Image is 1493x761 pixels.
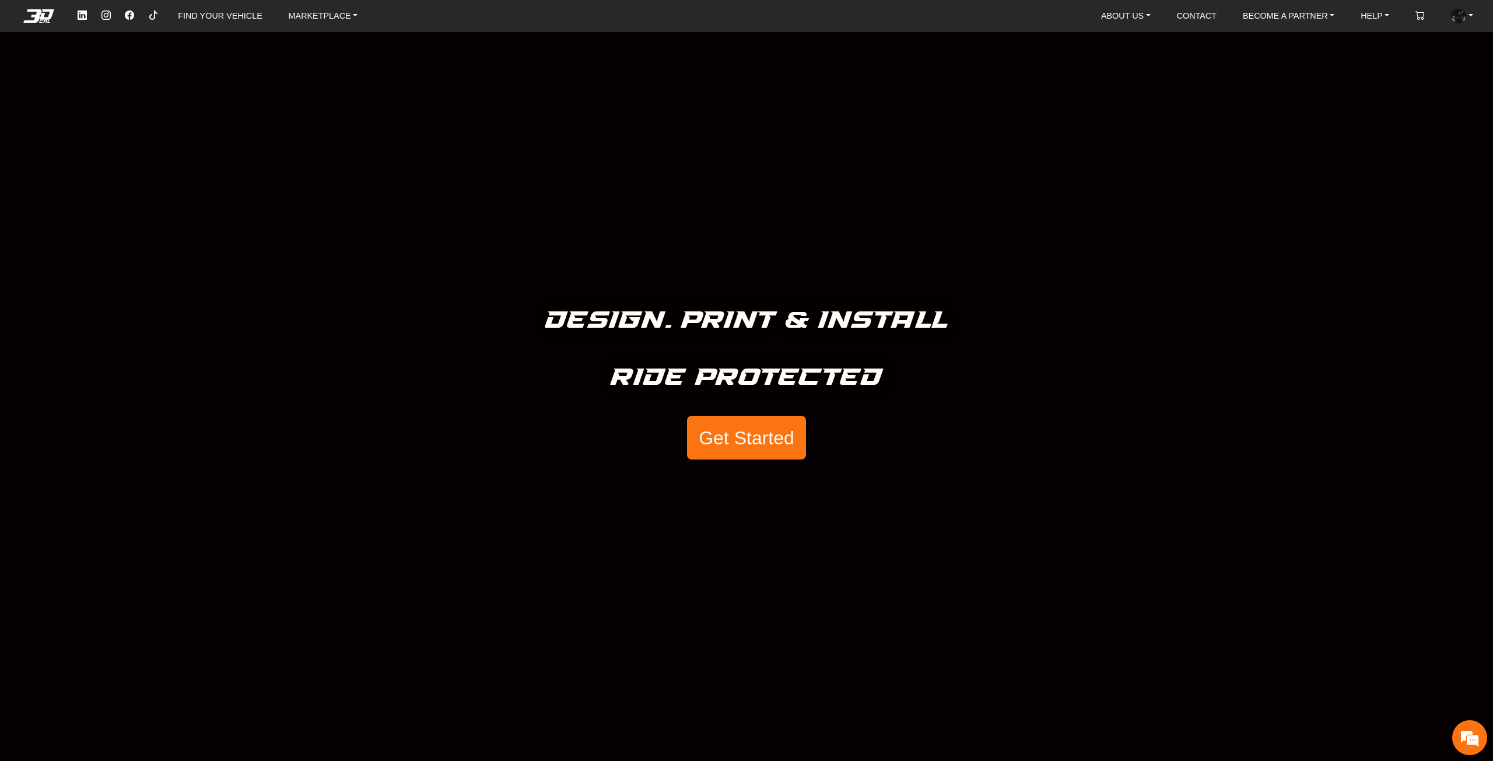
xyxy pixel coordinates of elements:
[1238,6,1339,26] a: BECOME A PARTNER
[1172,6,1221,26] a: CONTACT
[687,416,806,460] button: Get Started
[1096,6,1155,26] a: ABOUT US
[284,6,363,26] a: MARKETPLACE
[173,6,267,26] a: FIND YOUR VEHICLE
[545,301,948,340] h5: Design. Print & Install
[611,359,883,397] h5: Ride Protected
[1356,6,1394,26] a: HELP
